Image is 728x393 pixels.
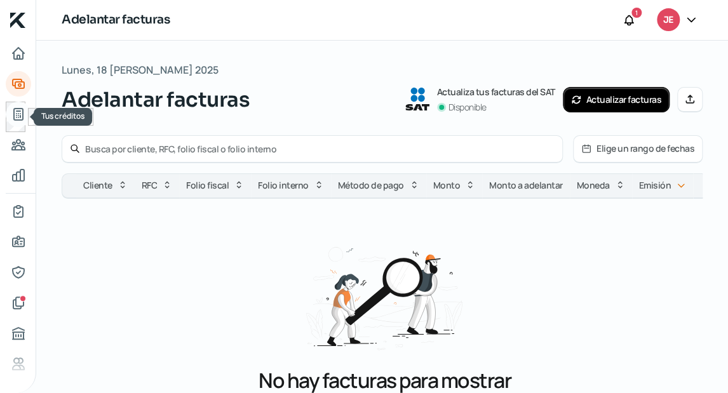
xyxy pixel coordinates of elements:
[489,178,563,193] span: Monto a adelantar
[6,229,31,255] a: Información general
[83,178,112,193] span: Cliente
[6,321,31,346] a: Buró de crédito
[62,84,250,115] span: Adelantar facturas
[6,102,31,127] a: Tus créditos
[448,100,487,115] p: Disponible
[437,84,555,100] p: Actualiza tus facturas del SAT
[563,87,670,112] button: Actualizar facturas
[6,290,31,316] a: Documentos
[663,13,673,28] span: JE
[405,88,429,110] img: SAT logo
[142,178,158,193] span: RFC
[338,178,404,193] span: Método de pago
[6,351,31,376] a: Referencias
[6,199,31,224] a: Mi contrato
[6,260,31,285] a: Representantes
[300,232,469,359] img: No hay facturas para mostrar
[6,41,31,66] a: Inicio
[639,178,671,193] span: Emisión
[6,163,31,188] a: Mis finanzas
[433,178,461,193] span: Monto
[62,61,219,79] span: Lunes, 18 [PERSON_NAME] 2025
[635,7,638,18] span: 1
[85,143,555,155] input: Busca por cliente, RFC, folio fiscal o folio interno
[6,132,31,157] a: Pago a proveedores
[41,110,84,121] span: Tus créditos
[6,71,31,97] a: Adelantar facturas
[186,178,229,193] span: Folio fiscal
[258,178,309,193] span: Folio interno
[62,11,170,29] h1: Adelantar facturas
[574,136,702,162] button: Elige un rango de fechas
[577,178,610,193] span: Moneda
